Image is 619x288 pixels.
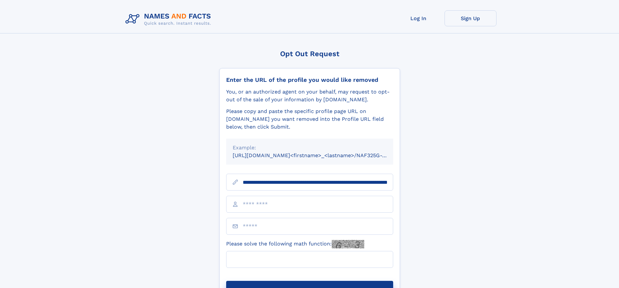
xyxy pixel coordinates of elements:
[226,76,393,83] div: Enter the URL of the profile you would like removed
[219,50,400,58] div: Opt Out Request
[226,240,364,248] label: Please solve the following math function:
[226,107,393,131] div: Please copy and paste the specific profile page URL on [DOMAIN_NAME] you want removed into the Pr...
[233,152,406,158] small: [URL][DOMAIN_NAME]<firstname>_<lastname>/NAF325G-xxxxxxxx
[233,144,387,152] div: Example:
[226,88,393,104] div: You, or an authorized agent on your behalf, may request to opt-out of the sale of your informatio...
[123,10,216,28] img: Logo Names and Facts
[445,10,496,26] a: Sign Up
[393,10,445,26] a: Log In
